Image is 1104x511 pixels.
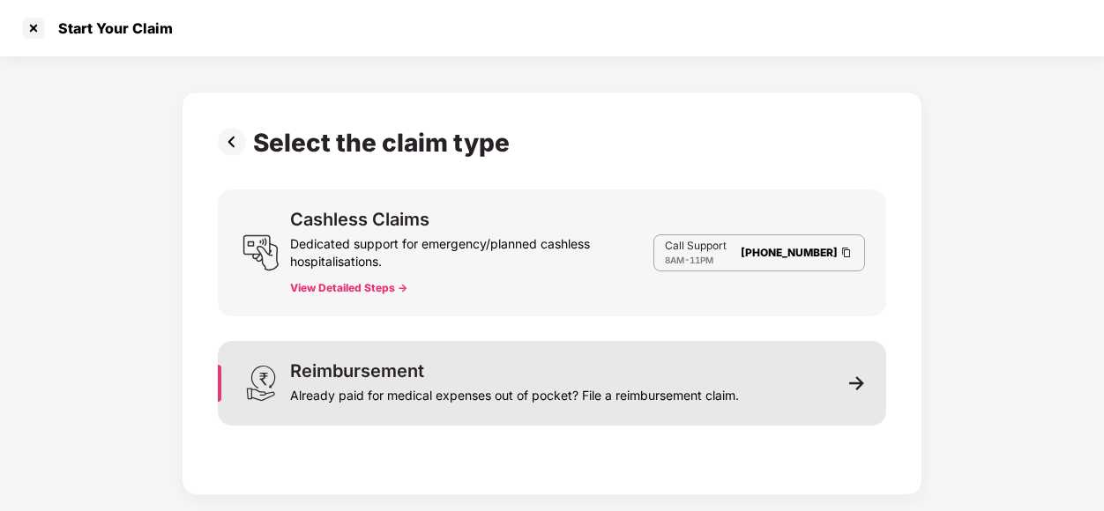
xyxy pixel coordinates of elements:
[665,253,727,267] div: -
[665,255,684,265] span: 8AM
[849,375,865,391] img: svg+xml;base64,PHN2ZyB3aWR0aD0iMTEiIGhlaWdodD0iMTEiIHZpZXdCb3g9IjAgMCAxMSAxMSIgZmlsbD0ibm9uZSIgeG...
[290,380,739,404] div: Already paid for medical expenses out of pocket? File a reimbursement claim.
[218,128,253,156] img: svg+xml;base64,PHN2ZyBpZD0iUHJldi0zMngzMiIgeG1sbnM9Imh0dHA6Ly93d3cudzMub3JnLzIwMDAvc3ZnIiB3aWR0aD...
[242,234,280,271] img: svg+xml;base64,PHN2ZyB3aWR0aD0iMjQiIGhlaWdodD0iMjUiIHZpZXdCb3g9IjAgMCAyNCAyNSIgZmlsbD0ibm9uZSIgeG...
[741,246,838,259] a: [PHONE_NUMBER]
[48,19,173,37] div: Start Your Claim
[242,365,280,402] img: svg+xml;base64,PHN2ZyB3aWR0aD0iMjQiIGhlaWdodD0iMzEiIHZpZXdCb3g9IjAgMCAyNCAzMSIgZmlsbD0ibm9uZSIgeG...
[690,255,713,265] span: 11PM
[839,245,854,260] img: Clipboard Icon
[253,128,517,158] div: Select the claim type
[290,281,407,295] button: View Detailed Steps ->
[290,228,653,270] div: Dedicated support for emergency/planned cashless hospitalisations.
[290,211,429,228] div: Cashless Claims
[290,362,424,380] div: Reimbursement
[665,239,727,253] p: Call Support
